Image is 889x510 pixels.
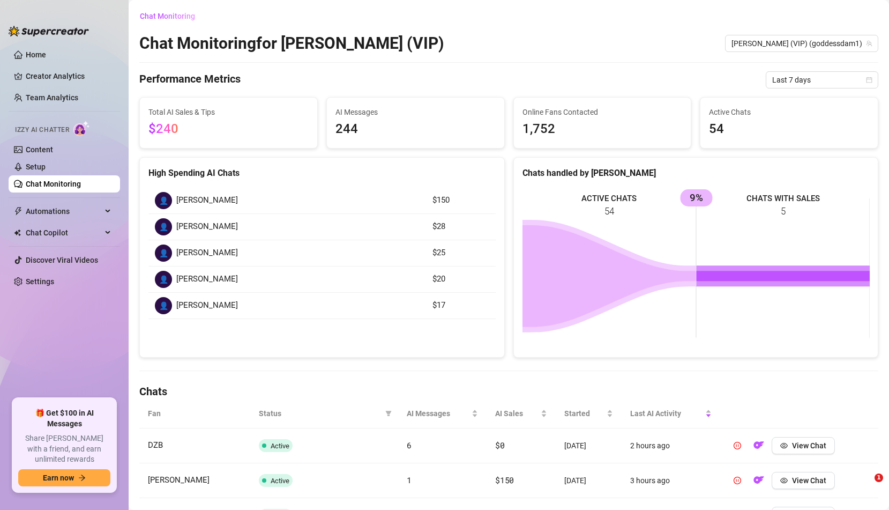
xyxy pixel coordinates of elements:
[18,433,110,465] span: Share [PERSON_NAME] with a friend, and earn unlimited rewards
[622,428,720,463] td: 2 hours ago
[407,440,412,450] span: 6
[709,106,869,118] span: Active Chats
[18,408,110,429] span: 🎁 Get $100 in AI Messages
[259,408,381,419] span: Status
[176,247,238,260] span: [PERSON_NAME]
[148,106,309,118] span: Total AI Sales & Tips
[564,408,604,419] span: Started
[26,50,46,59] a: Home
[556,399,622,428] th: Started
[139,33,444,54] h2: Chat Monitoring for [PERSON_NAME] (VIP)
[750,478,767,487] a: OF
[148,475,210,485] span: [PERSON_NAME]
[495,440,504,450] span: $0
[73,121,90,136] img: AI Chatter
[155,245,172,262] div: 👤
[866,77,872,83] span: calendar
[26,68,111,85] a: Creator Analytics
[772,437,835,454] button: View Chat
[753,440,764,450] img: OF
[556,463,622,498] td: [DATE]
[26,145,53,154] a: Content
[176,299,238,312] span: [PERSON_NAME]
[709,119,869,139] span: 54
[18,469,110,486] button: Earn nowarrow-right
[734,477,741,484] span: pause-circle
[139,384,878,399] h4: Chats
[731,35,872,51] span: Maddie (VIP) (goddessdam1)
[522,166,870,180] div: Chats handled by [PERSON_NAME]
[407,408,470,419] span: AI Messages
[14,229,21,236] img: Chat Copilot
[139,399,250,428] th: Fan
[148,440,163,450] span: DZB
[432,299,489,312] article: $17
[15,125,69,135] span: Izzy AI Chatter
[385,410,392,417] span: filter
[140,12,195,20] span: Chat Monitoring
[43,474,74,482] span: Earn now
[780,442,788,449] span: eye
[155,297,172,314] div: 👤
[26,180,81,188] a: Chat Monitoring
[750,444,767,452] a: OF
[271,442,289,450] span: Active
[487,399,555,428] th: AI Sales
[622,399,720,428] th: Last AI Activity
[432,194,489,207] article: $150
[556,428,622,463] td: [DATE]
[139,71,241,88] h4: Performance Metrics
[335,106,496,118] span: AI Messages
[772,72,872,88] span: Last 7 days
[753,475,764,485] img: OF
[155,218,172,235] div: 👤
[750,472,767,489] button: OF
[26,203,102,220] span: Automations
[495,408,538,419] span: AI Sales
[398,399,487,428] th: AI Messages
[14,207,23,216] span: thunderbolt
[792,441,826,450] span: View Chat
[335,119,496,139] span: 244
[522,106,683,118] span: Online Fans Contacted
[26,277,54,286] a: Settings
[271,477,289,485] span: Active
[792,476,826,485] span: View Chat
[139,8,204,25] button: Chat Monitoring
[26,256,98,264] a: Discover Viral Videos
[9,26,89,36] img: logo-BBDzfeDw.svg
[383,405,394,422] span: filter
[148,121,178,136] span: $240
[26,93,78,102] a: Team Analytics
[432,247,489,260] article: $25
[176,273,238,286] span: [PERSON_NAME]
[155,192,172,209] div: 👤
[78,474,86,482] span: arrow-right
[750,437,767,454] button: OF
[26,224,102,241] span: Chat Copilot
[734,442,741,449] span: pause-circle
[407,475,412,485] span: 1
[780,477,788,484] span: eye
[495,475,514,485] span: $150
[875,474,883,482] span: 1
[176,220,238,233] span: [PERSON_NAME]
[853,474,878,499] iframe: Intercom live chat
[432,220,489,233] article: $28
[432,273,489,286] article: $20
[176,194,238,207] span: [PERSON_NAME]
[622,463,720,498] td: 3 hours ago
[772,472,835,489] button: View Chat
[148,166,496,180] div: High Spending AI Chats
[630,408,703,419] span: Last AI Activity
[26,162,46,171] a: Setup
[155,271,172,288] div: 👤
[866,40,872,47] span: team
[522,119,683,139] span: 1,752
